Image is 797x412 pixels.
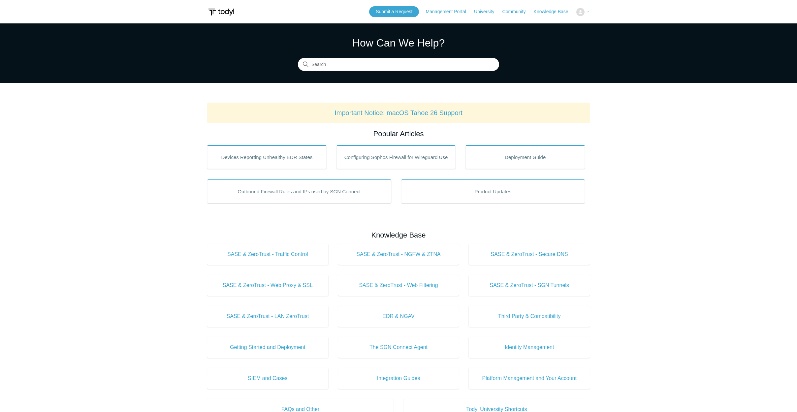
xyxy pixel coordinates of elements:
a: Devices Reporting Unhealthy EDR States [207,145,327,169]
span: Getting Started and Deployment [217,343,318,351]
span: Third Party & Compatibility [479,312,580,320]
span: EDR & NGAV [348,312,449,320]
a: Third Party & Compatibility [469,306,590,327]
input: Search [298,58,499,71]
a: Platform Management and Your Account [469,368,590,389]
span: SASE & ZeroTrust - SGN Tunnels [479,281,580,289]
a: SASE & ZeroTrust - Web Proxy & SSL [207,275,328,296]
h2: Knowledge Base [207,230,590,240]
a: Important Notice: macOS Tahoe 26 Support [335,109,462,116]
span: Platform Management and Your Account [479,374,580,382]
a: Configuring Sophos Firewall for Wireguard Use [336,145,456,169]
a: The SGN Connect Agent [338,337,459,358]
a: Community [502,8,532,15]
a: SASE & ZeroTrust - Traffic Control [207,244,328,265]
a: SASE & ZeroTrust - Web Filtering [338,275,459,296]
a: Submit a Request [369,6,419,17]
span: SASE & ZeroTrust - NGFW & ZTNA [348,250,449,258]
a: Knowledge Base [534,8,575,15]
span: SASE & ZeroTrust - Web Filtering [348,281,449,289]
h2: Popular Articles [207,128,590,139]
a: Getting Started and Deployment [207,337,328,358]
a: Identity Management [469,337,590,358]
a: Deployment Guide [465,145,585,169]
a: SIEM and Cases [207,368,328,389]
h1: How Can We Help? [298,35,499,51]
a: EDR & NGAV [338,306,459,327]
a: University [474,8,501,15]
span: The SGN Connect Agent [348,343,449,351]
span: Integration Guides [348,374,449,382]
a: Integration Guides [338,368,459,389]
a: Outbound Firewall Rules and IPs used by SGN Connect [207,179,391,203]
a: SASE & ZeroTrust - SGN Tunnels [469,275,590,296]
span: SASE & ZeroTrust - Secure DNS [479,250,580,258]
span: SASE & ZeroTrust - LAN ZeroTrust [217,312,318,320]
span: Identity Management [479,343,580,351]
span: SASE & ZeroTrust - Traffic Control [217,250,318,258]
span: SIEM and Cases [217,374,318,382]
span: SASE & ZeroTrust - Web Proxy & SSL [217,281,318,289]
a: SASE & ZeroTrust - LAN ZeroTrust [207,306,328,327]
a: SASE & ZeroTrust - Secure DNS [469,244,590,265]
a: Management Portal [426,8,473,15]
a: Product Updates [401,179,585,203]
a: SASE & ZeroTrust - NGFW & ZTNA [338,244,459,265]
img: Todyl Support Center Help Center home page [207,6,235,18]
